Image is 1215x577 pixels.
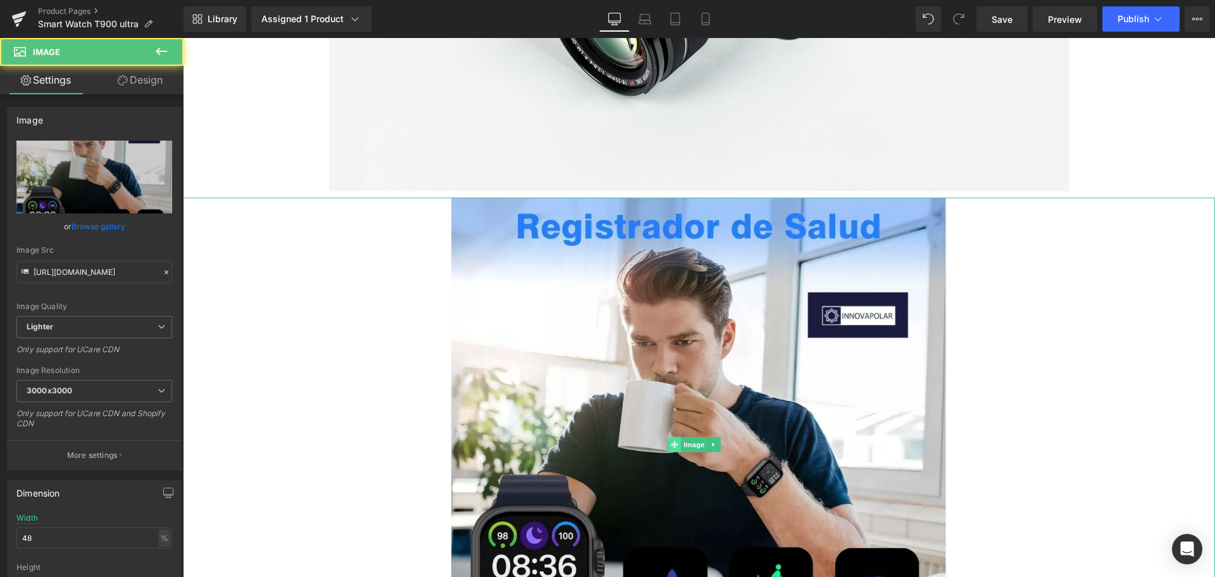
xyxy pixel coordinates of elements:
div: or [16,220,172,233]
span: Image [498,399,525,414]
a: Mobile [690,6,721,32]
div: % [159,529,170,547]
button: More settings [8,440,181,470]
a: Expand / Collapse [525,399,538,414]
span: Publish [1118,14,1149,24]
div: Width [16,514,38,523]
div: Assigned 1 Product [261,13,361,25]
span: Preview [1048,13,1082,26]
div: Open Intercom Messenger [1172,534,1202,564]
a: Preview [1033,6,1097,32]
span: Save [992,13,1012,26]
span: Smart Watch T900 ultra [38,19,139,29]
b: 3000x3000 [27,386,72,395]
div: Image Src [16,246,172,255]
div: Only support for UCare CDN [16,345,172,363]
a: Desktop [599,6,630,32]
input: auto [16,528,172,548]
a: Product Pages [38,6,184,16]
button: Publish [1102,6,1180,32]
div: Dimension [16,481,60,498]
button: Redo [946,6,971,32]
a: Laptop [630,6,660,32]
span: Image [33,47,60,57]
div: Only support for UCare CDN and Shopify CDN [16,409,172,437]
button: More [1185,6,1210,32]
a: Tablet [660,6,690,32]
div: Height [16,563,172,572]
a: Design [94,66,186,94]
input: Link [16,261,172,283]
p: More settings [67,450,118,461]
div: Image [16,108,43,125]
div: Image Resolution [16,366,172,375]
span: Library [208,13,237,25]
button: Undo [916,6,941,32]
b: Lighter [27,322,53,331]
div: Image Quality [16,302,172,311]
a: New Library [184,6,246,32]
a: Browse gallery [72,215,125,238]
